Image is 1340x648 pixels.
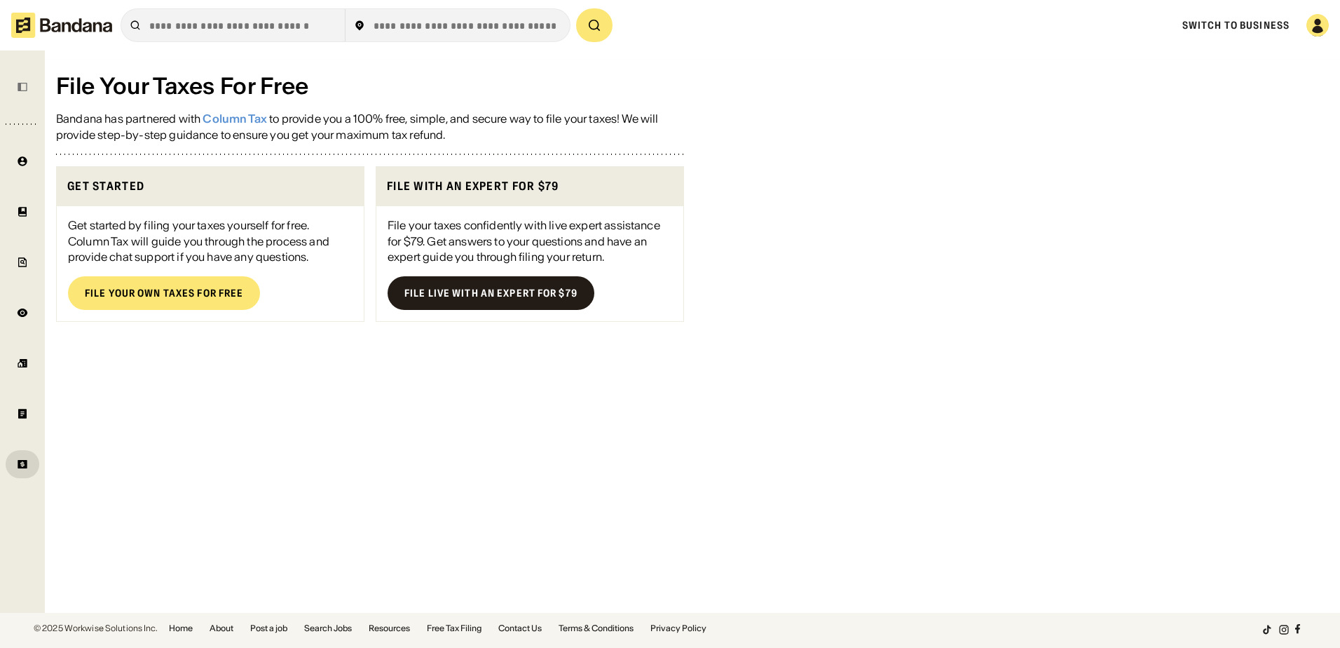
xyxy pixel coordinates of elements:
[203,112,267,126] a: Column Tax
[427,624,481,633] a: Free Tax Filing
[387,177,673,195] div: File With An Expert For $79
[388,217,672,264] div: File your taxes confidently with live expert assistance for $79. Get answers to your questions an...
[56,73,684,100] div: File Your Taxes For Free
[304,624,352,633] a: Search Jobs
[34,624,158,633] div: © 2025 Workwise Solutions Inc.
[369,624,410,633] a: Resources
[68,217,353,264] div: Get started by filing your taxes yourself for free. Column Tax will guide you through the process...
[67,177,353,195] div: Get Started
[169,624,193,633] a: Home
[210,624,233,633] a: About
[250,624,287,633] a: Post a job
[559,624,634,633] a: Terms & Conditions
[404,288,577,298] div: File Live With An Expert for $79
[85,288,243,298] div: File Your Own Taxes For Free
[1182,19,1290,32] a: Switch to Business
[56,111,684,142] div: Bandana has partnered with to provide you a 100% free, simple, and secure way to file your taxes!...
[498,624,542,633] a: Contact Us
[650,624,706,633] a: Privacy Policy
[11,13,112,38] img: Bandana logotype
